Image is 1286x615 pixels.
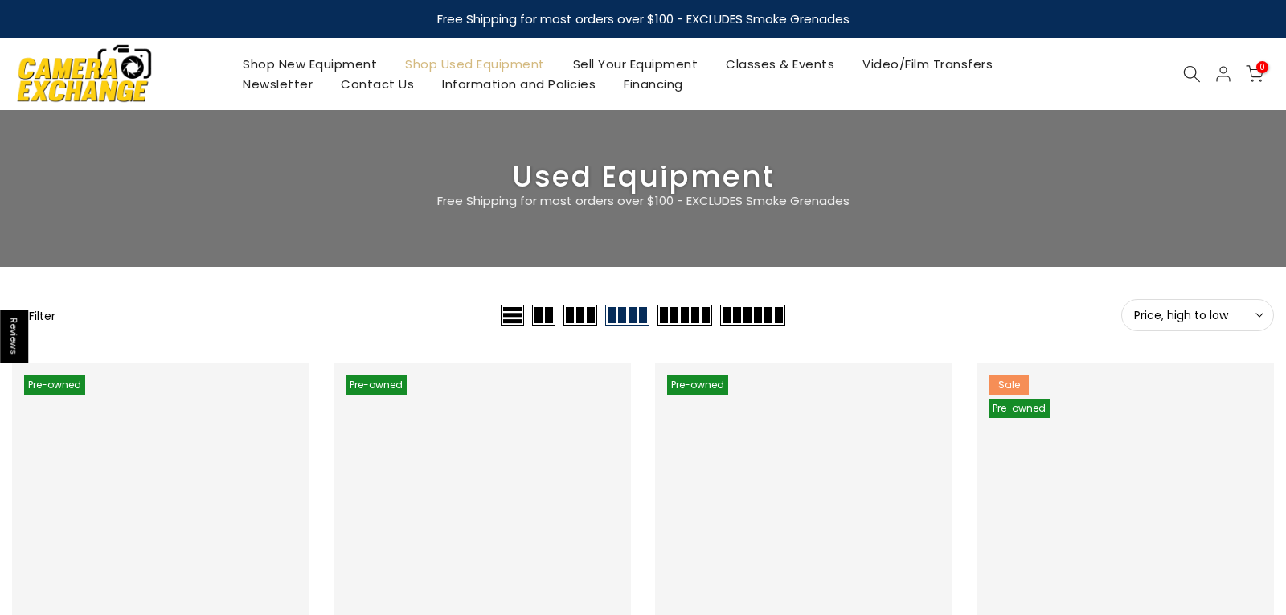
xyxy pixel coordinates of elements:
p: Free Shipping for most orders over $100 - EXCLUDES Smoke Grenades [342,191,944,211]
a: Classes & Events [712,54,849,74]
span: 0 [1256,61,1268,73]
span: Price, high to low [1134,308,1261,322]
button: Show filters [12,307,55,323]
a: Video/Film Transfers [849,54,1007,74]
a: Sell Your Equipment [559,54,712,74]
a: Shop Used Equipment [391,54,559,74]
strong: Free Shipping for most orders over $100 - EXCLUDES Smoke Grenades [437,10,850,27]
h3: Used Equipment [12,166,1274,187]
a: 0 [1246,65,1263,83]
a: Information and Policies [428,74,610,94]
a: Financing [610,74,698,94]
a: Shop New Equipment [229,54,391,74]
a: Contact Us [327,74,428,94]
a: Newsletter [229,74,327,94]
button: Price, high to low [1121,299,1274,331]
